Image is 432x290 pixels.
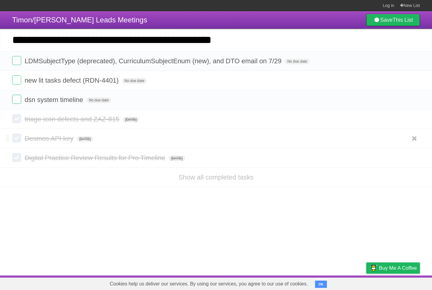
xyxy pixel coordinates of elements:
a: Suggest a feature [382,277,420,288]
span: LDMSubjectType (deprecated), CurriculumSubjectEnum (new), and DTO email on 7/29 [25,57,283,65]
span: No due date [122,78,147,84]
span: Buy me a coffee [379,263,417,273]
label: Done [12,153,21,162]
label: Done [12,75,21,84]
span: No due date [285,59,309,64]
a: Privacy [358,277,374,288]
span: new lit tasks defect (RDN-4401) [25,77,120,84]
a: SaveThis List [366,14,420,26]
a: Developers [306,277,330,288]
a: Buy me a coffee [366,262,420,274]
span: [DATE] [123,117,139,122]
span: Timon/[PERSON_NAME] Leads Meetings [12,16,147,24]
label: Done [12,133,21,143]
b: This List [393,17,413,23]
a: Terms [338,277,351,288]
span: Digital Practice Review Results for Pro Timeline [25,154,167,162]
a: Show all completed tasks [178,173,254,181]
label: Done [12,95,21,104]
span: [DATE] [169,156,185,161]
span: triage icon defects and ZAZ-815 [25,115,121,123]
a: About [286,277,298,288]
span: Desmos API key [25,135,75,142]
label: Done [12,114,21,123]
span: Cookies help us deliver our services. By using our services, you agree to our use of cookies. [104,278,314,290]
span: [DATE] [77,136,93,142]
span: dsn system timeline [25,96,85,104]
img: Buy me a coffee [369,263,377,273]
span: No due date [86,97,111,103]
button: OK [315,281,327,288]
label: Done [12,56,21,65]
